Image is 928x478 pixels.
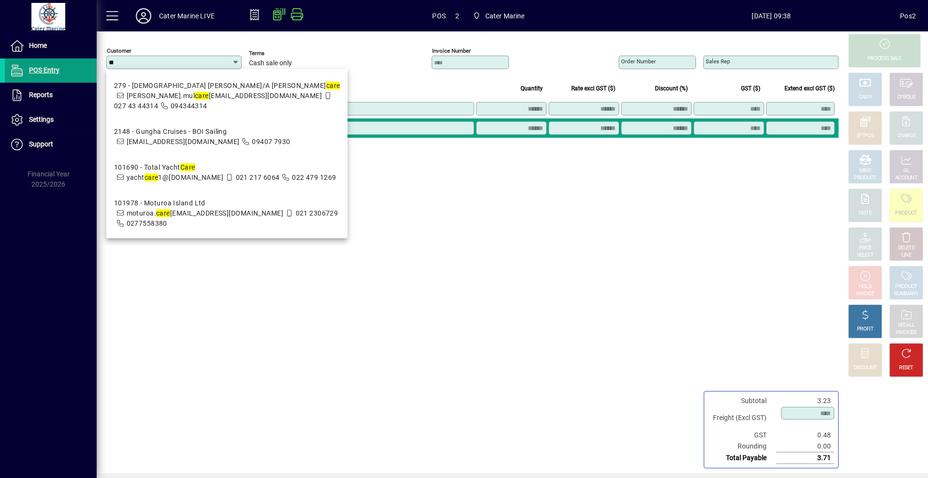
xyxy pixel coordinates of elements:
[469,7,529,25] span: Cater Marine
[859,94,871,101] div: CASH
[776,452,834,464] td: 3.71
[900,8,916,24] div: Pos2
[455,8,459,24] span: 2
[114,198,340,208] div: 101978 - Moturoa Island Ltd
[114,127,290,137] div: 2148 - Gungha Cruises - BOI Sailing
[856,132,874,140] div: EFTPOS
[776,395,834,406] td: 3.23
[29,116,54,123] span: Settings
[856,290,874,298] div: INVOICE
[706,58,730,65] mat-label: Sales rep
[708,430,776,441] td: GST
[898,245,914,252] div: DELETE
[128,7,159,25] button: Profile
[432,47,471,54] mat-label: Invoice number
[521,83,543,94] span: Quantity
[894,290,918,298] div: SUMMARY
[895,210,917,217] div: PRODUCT
[159,8,215,24] div: Cater Marine LIVE
[859,167,871,174] div: MISC
[114,81,340,91] div: 279 - [DEMOGRAPHIC_DATA] [PERSON_NAME]/A [PERSON_NAME]
[29,42,47,49] span: Home
[127,92,322,100] span: [PERSON_NAME].mul [EMAIL_ADDRESS][DOMAIN_NAME]
[854,364,877,372] div: DISCOUNT
[249,59,292,67] span: Cash sale only
[708,452,776,464] td: Total Payable
[236,174,280,181] span: 021 217 6064
[859,210,871,217] div: NOTE
[292,174,336,181] span: 022 479 1269
[106,73,348,119] mat-option: 279 - Lady Diana T/A Tim Mulcare
[127,174,224,181] span: yacht 1@[DOMAIN_NAME]
[898,322,915,329] div: RECALL
[901,252,911,259] div: LINE
[897,94,915,101] div: CHEQUE
[145,174,159,181] em: care
[571,83,615,94] span: Rate excl GST ($)
[114,102,158,110] span: 027 43 44314
[643,8,900,24] span: [DATE] 09:38
[5,132,97,157] a: Support
[895,283,917,290] div: PRODUCT
[107,47,131,54] mat-label: Customer
[868,55,901,62] div: PROCESS SALE
[776,441,834,452] td: 0.00
[708,395,776,406] td: Subtotal
[106,190,348,236] mat-option: 101978 - Moturoa Island Ltd
[106,155,348,190] mat-option: 101690 - Total Yacht Care
[5,108,97,132] a: Settings
[857,252,874,259] div: SELECT
[899,364,913,372] div: RESET
[432,8,446,24] span: POS
[621,58,656,65] mat-label: Order number
[195,92,209,100] em: care
[708,406,776,430] td: Freight (Excl GST)
[171,102,207,110] span: 094344314
[127,219,167,227] span: 0277558380
[708,441,776,452] td: Rounding
[326,82,340,89] em: care
[784,83,835,94] span: Extend excl GST ($)
[106,119,348,155] mat-option: 2148 - Gungha Cruises - BOI Sailing
[114,162,336,173] div: 101690 - Total Yacht
[776,430,834,441] td: 0.48
[249,50,307,57] span: Terms
[5,34,97,58] a: Home
[5,83,97,107] a: Reports
[859,245,872,252] div: PRICE
[903,167,910,174] div: GL
[296,209,338,217] span: 021 2306729
[29,140,53,148] span: Support
[741,83,760,94] span: GST ($)
[857,326,873,333] div: PROFIT
[127,138,240,145] span: [EMAIL_ADDRESS][DOMAIN_NAME]
[156,209,170,217] em: care
[655,83,688,94] span: Discount (%)
[895,174,917,182] div: ACCOUNT
[29,66,59,74] span: POS Entry
[859,283,871,290] div: HOLD
[485,8,525,24] span: Cater Marine
[180,163,195,171] em: Care
[29,91,53,99] span: Reports
[127,209,284,217] span: moturoa. [EMAIL_ADDRESS][DOMAIN_NAME]
[896,329,916,336] div: INVOICES
[252,138,290,145] span: 09407 7930
[897,132,916,140] div: CHARGE
[854,174,876,182] div: PRODUCT
[106,236,348,272] mat-option: 103270 - Sequester 7 Day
